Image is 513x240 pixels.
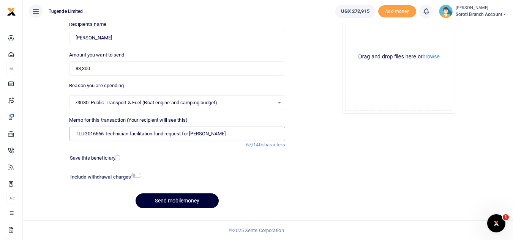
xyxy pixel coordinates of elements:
span: 67/140 [246,142,262,147]
div: Drag and drop files here or [346,53,453,60]
iframe: Intercom live chat [487,214,505,232]
label: Memo for this transaction (Your recipient will see this) [69,116,188,124]
span: 1 [503,214,509,220]
span: UGX 272,915 [341,8,369,15]
li: Wallet ballance [332,5,378,18]
span: Tugende Limited [46,8,86,15]
label: Recipient's name [69,20,106,28]
input: UGX [69,61,285,76]
input: Enter extra information [69,127,285,141]
button: browse [423,54,440,59]
li: Ac [6,192,16,204]
label: Reason you are spending [69,82,124,89]
input: Loading name... [69,31,285,45]
a: logo-small logo-large logo-large [7,8,16,14]
button: Send mobilemoney [136,193,219,208]
h6: Include withdrawal charges [70,174,138,180]
span: characters [262,142,285,147]
img: logo-small [7,7,16,16]
li: Toup your wallet [378,5,416,18]
li: M [6,63,16,75]
span: Soroti Branch Account [456,11,507,18]
label: Save this beneficiary [70,154,115,162]
label: Amount you want to send [69,51,124,59]
img: profile-user [439,5,453,18]
span: Add money [378,5,416,18]
span: 73030: Public Transport & Fuel (Boat engine and camping budget) [75,99,274,107]
small: [PERSON_NAME] [456,5,507,11]
a: profile-user [PERSON_NAME] Soroti Branch Account [439,5,507,18]
a: UGX 272,915 [335,5,375,18]
a: Add money [378,8,416,14]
